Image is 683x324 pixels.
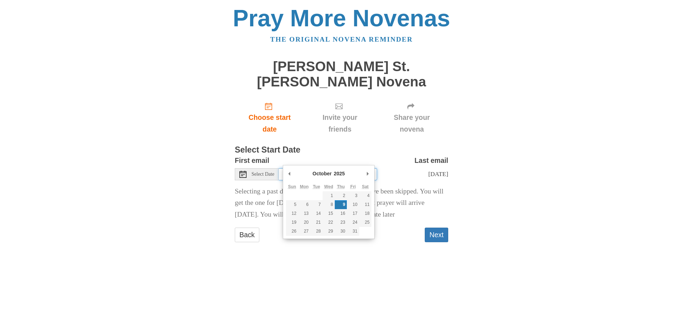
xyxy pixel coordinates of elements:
[235,155,269,166] label: First email
[298,200,310,209] button: 6
[279,168,377,180] input: Use the arrow keys to pick a date
[428,170,448,177] span: [DATE]
[313,184,320,189] abbr: Tuesday
[323,218,335,227] button: 22
[233,5,450,31] a: Pray More Novenas
[333,168,346,179] div: 2025
[359,200,371,209] button: 11
[359,209,371,218] button: 18
[347,191,359,200] button: 3
[252,172,274,177] span: Select Date
[235,228,259,242] a: Back
[323,227,335,236] button: 29
[311,209,323,218] button: 14
[324,184,333,189] abbr: Wednesday
[323,191,335,200] button: 1
[359,218,371,227] button: 25
[270,36,413,43] a: The original novena reminder
[335,227,347,236] button: 30
[337,184,345,189] abbr: Thursday
[235,59,448,89] h1: [PERSON_NAME] St. [PERSON_NAME] Novena
[382,112,441,135] span: Share your novena
[311,218,323,227] button: 21
[286,168,293,179] button: Previous Month
[235,145,448,155] h3: Select Start Date
[311,200,323,209] button: 7
[312,112,368,135] span: Invite your friends
[347,200,359,209] button: 10
[286,209,298,218] button: 12
[286,200,298,209] button: 5
[323,200,335,209] button: 8
[350,184,356,189] abbr: Friday
[359,191,371,200] button: 4
[364,168,371,179] button: Next Month
[362,184,369,189] abbr: Saturday
[286,218,298,227] button: 19
[235,96,305,139] a: Choose start date
[335,209,347,218] button: 16
[242,112,297,135] span: Choose start date
[305,96,375,139] div: Click "Next" to confirm your start date first.
[298,218,310,227] button: 20
[335,200,347,209] button: 9
[335,218,347,227] button: 23
[298,209,310,218] button: 13
[347,227,359,236] button: 31
[323,209,335,218] button: 15
[425,228,448,242] button: Next
[286,227,298,236] button: 26
[335,191,347,200] button: 2
[300,184,309,189] abbr: Monday
[375,96,448,139] div: Click "Next" to confirm your start date first.
[298,227,310,236] button: 27
[347,209,359,218] button: 17
[288,184,296,189] abbr: Sunday
[414,155,448,166] label: Last email
[312,168,333,179] div: October
[347,218,359,227] button: 24
[235,186,448,221] p: Selecting a past date means all the past prayers have been skipped. You will get the one for [DAT...
[311,227,323,236] button: 28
